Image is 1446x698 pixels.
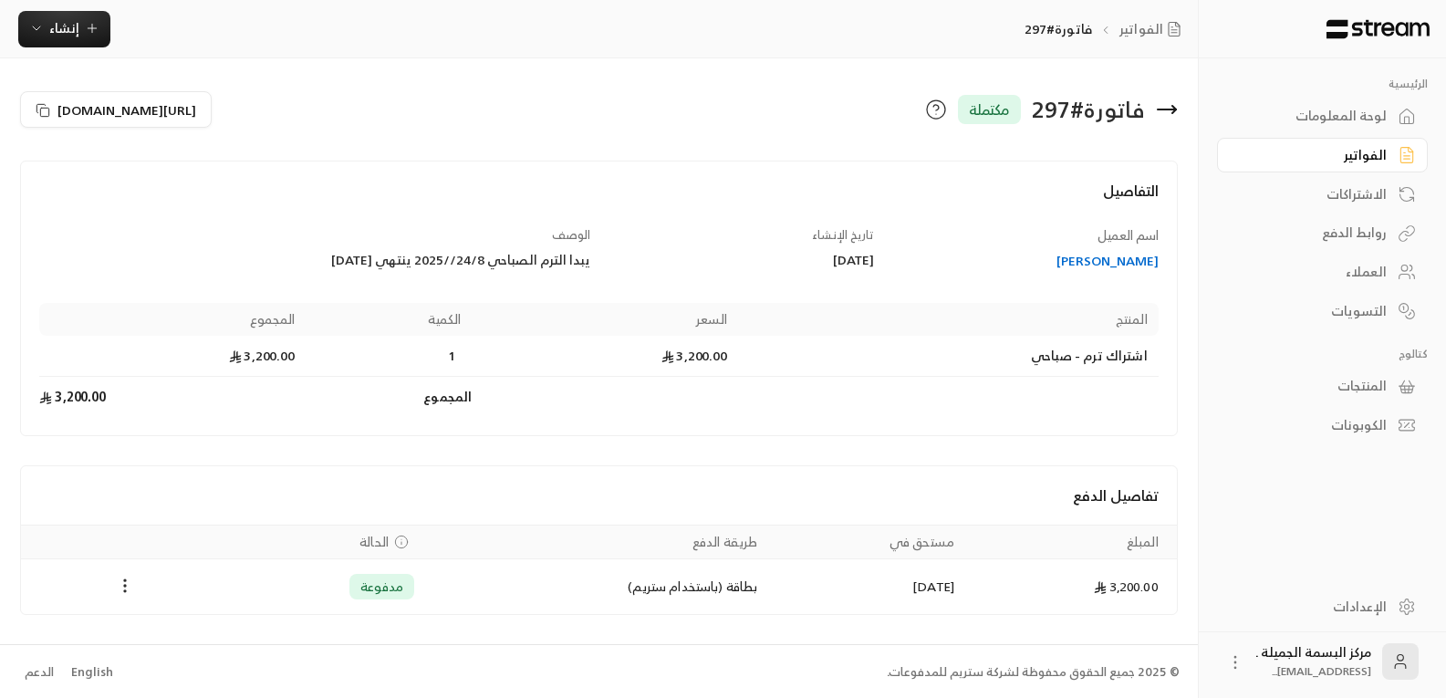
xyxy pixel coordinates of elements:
[18,11,110,47] button: إنشاء
[1025,20,1189,38] nav: breadcrumb
[425,559,768,614] td: بطاقة (باستخدام ستريم)
[1217,215,1428,251] a: روابط الدفع
[1217,347,1428,361] p: كتالوج
[965,526,1177,559] th: المبلغ
[1240,146,1387,164] div: الفواتير
[1240,107,1387,125] div: لوحة المعلومات
[39,484,1159,506] h4: تفاصيل الدفع
[21,525,1177,614] table: Payments
[71,663,113,682] div: English
[57,100,196,120] span: [URL][DOMAIN_NAME]
[1119,20,1189,38] a: الفواتير
[1217,369,1428,404] a: المنتجات
[39,180,1159,220] h4: التفاصيل
[360,578,403,596] span: مدفوعة
[1240,224,1387,242] div: روابط الدفع
[1240,416,1387,434] div: الكوبونات
[1217,77,1428,91] p: الرئيسية
[49,16,79,39] span: إنشاء
[887,663,1180,682] div: © 2025 جميع الحقوق محفوظة لشركة ستريم للمدفوعات.
[1272,662,1371,681] span: [EMAIL_ADDRESS]...
[307,377,473,417] td: المجموع
[812,224,874,245] span: تاريخ الإنشاء
[307,303,473,336] th: الكمية
[425,526,768,559] th: طريقة الدفع
[1217,176,1428,212] a: الاشتراكات
[769,559,966,614] td: [DATE]
[1240,377,1387,395] div: المنتجات
[969,99,1010,120] span: مكتملة
[18,656,59,689] a: الدعم
[1217,138,1428,173] a: الفواتير
[1255,643,1371,680] div: مركز البسمة الجميلة .
[39,303,1159,417] table: Products
[552,224,590,245] span: الوصف
[965,559,1177,614] td: 3,200.00
[39,336,306,377] td: 3,200.00
[442,347,461,365] span: 1
[39,303,306,336] th: المجموع
[39,377,306,417] td: 3,200.00
[1217,589,1428,624] a: الإعدادات
[359,533,389,551] span: الحالة
[739,336,1159,377] td: اشتراك ترم - صباحي
[1025,20,1092,38] p: فاتورة#297
[1240,185,1387,203] div: الاشتراكات
[1098,224,1159,246] span: اسم العميل
[1240,302,1387,320] div: التسويات
[472,336,738,377] td: 3,200.00
[608,251,874,269] div: [DATE]
[1032,95,1145,124] div: فاتورة # 297
[472,303,738,336] th: السعر
[1217,408,1428,443] a: الكوبونات
[20,91,212,128] button: [URL][DOMAIN_NAME]
[769,526,966,559] th: مستحق في
[1217,99,1428,134] a: لوحة المعلومات
[1240,263,1387,281] div: العملاء
[739,303,1159,336] th: المنتج
[1217,293,1428,328] a: التسويات
[1217,255,1428,290] a: العملاء
[39,251,590,269] div: يبدا الترم الصباحي 24/8//2025 ينتهي [DATE]
[1325,19,1431,39] img: Logo
[1240,598,1387,616] div: الإعدادات
[892,252,1159,270] a: [PERSON_NAME]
